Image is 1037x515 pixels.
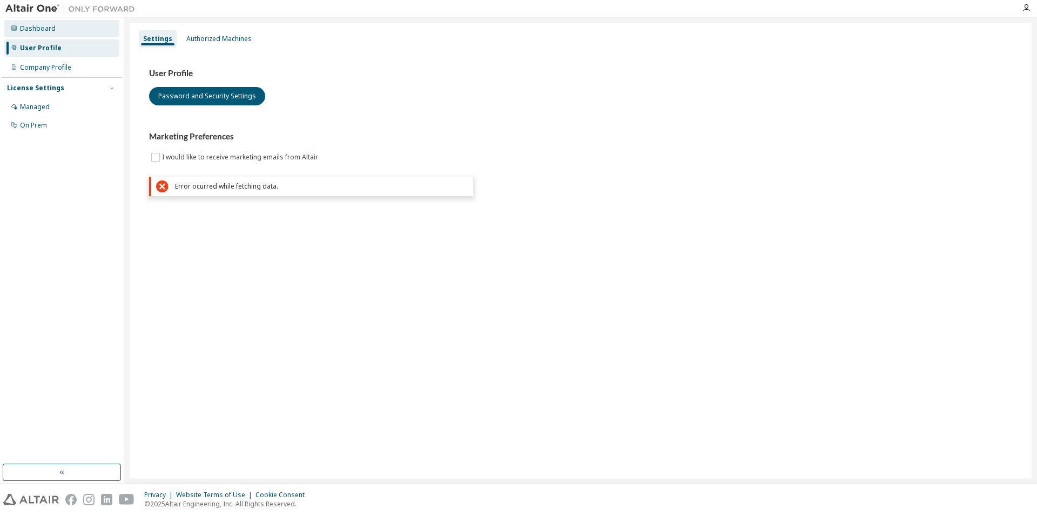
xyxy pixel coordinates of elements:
div: Dashboard [20,24,56,33]
div: Managed [20,103,50,111]
img: linkedin.svg [101,494,112,505]
div: On Prem [20,121,47,130]
div: Settings [143,35,172,43]
button: Password and Security Settings [149,87,265,105]
label: I would like to receive marketing emails from Altair [162,151,320,164]
div: Authorized Machines [186,35,252,43]
div: Website Terms of Use [176,491,255,499]
img: Altair One [5,3,140,14]
img: altair_logo.svg [3,494,59,505]
div: Cookie Consent [255,491,311,499]
div: User Profile [20,44,62,52]
img: youtube.svg [119,494,134,505]
div: License Settings [7,84,64,92]
div: Privacy [144,491,176,499]
img: facebook.svg [65,494,77,505]
p: © 2025 Altair Engineering, Inc. All Rights Reserved. [144,499,311,509]
div: Company Profile [20,63,71,72]
img: instagram.svg [83,494,95,505]
div: Error ocurred while fetching data. [175,182,468,190]
h3: User Profile [149,68,1012,79]
h3: Marketing Preferences [149,131,1012,142]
